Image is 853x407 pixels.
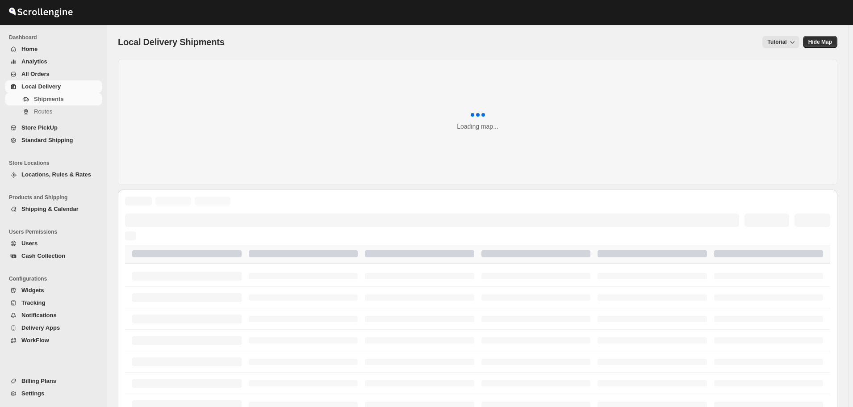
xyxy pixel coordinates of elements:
span: Users [21,240,38,247]
button: Tracking [5,297,102,309]
span: Standard Shipping [21,137,73,143]
span: Tracking [21,299,45,306]
div: Loading map... [457,122,498,131]
span: Analytics [21,58,47,65]
button: Shipping & Calendar [5,203,102,215]
span: Routes [34,108,52,115]
span: Home [21,46,38,52]
span: Settings [21,390,44,397]
button: Routes [5,105,102,118]
button: Notifications [5,309,102,322]
span: Hide Map [808,38,832,46]
button: WorkFlow [5,334,102,347]
span: Notifications [21,312,57,319]
span: Products and Shipping [9,194,103,201]
button: Shipments [5,93,102,105]
span: WorkFlow [21,337,49,344]
span: Users Permissions [9,228,103,235]
span: Delivery Apps [21,324,60,331]
button: Widgets [5,284,102,297]
span: Shipping & Calendar [21,206,79,212]
span: Dashboard [9,34,103,41]
span: Configurations [9,275,103,282]
span: All Orders [21,71,50,77]
button: Users [5,237,102,250]
span: Tutorial [768,39,787,45]
span: Store PickUp [21,124,58,131]
span: Local Delivery [21,83,61,90]
button: Tutorial [762,36,799,48]
button: Billing Plans [5,375,102,387]
button: Settings [5,387,102,400]
span: Locations, Rules & Rates [21,171,91,178]
span: Store Locations [9,159,103,167]
span: Shipments [34,96,63,102]
span: Local Delivery Shipments [118,37,225,47]
button: Cash Collection [5,250,102,262]
button: All Orders [5,68,102,80]
button: Locations, Rules & Rates [5,168,102,181]
button: Delivery Apps [5,322,102,334]
button: Analytics [5,55,102,68]
button: Map action label [803,36,837,48]
span: Cash Collection [21,252,65,259]
span: Widgets [21,287,44,294]
button: Home [5,43,102,55]
span: Billing Plans [21,378,56,384]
